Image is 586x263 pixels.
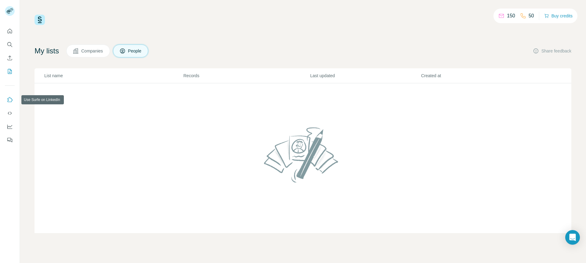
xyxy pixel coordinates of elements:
[421,73,531,79] p: Created at
[507,12,515,20] p: 150
[5,121,15,132] button: Dashboard
[5,108,15,119] button: Use Surfe API
[5,66,15,77] button: My lists
[5,135,15,146] button: Feedback
[310,73,420,79] p: Last updated
[35,15,45,25] img: Surfe Logo
[5,94,15,105] button: Use Surfe on LinkedIn
[128,48,142,54] span: People
[5,39,15,50] button: Search
[35,46,59,56] h4: My lists
[565,230,580,245] div: Open Intercom Messenger
[44,73,183,79] p: List name
[81,48,104,54] span: Companies
[262,122,345,187] img: No lists found
[533,48,571,54] button: Share feedback
[529,12,534,20] p: 50
[5,52,15,63] button: Enrich CSV
[183,73,309,79] p: Records
[544,12,573,20] button: Buy credits
[5,26,15,37] button: Quick start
